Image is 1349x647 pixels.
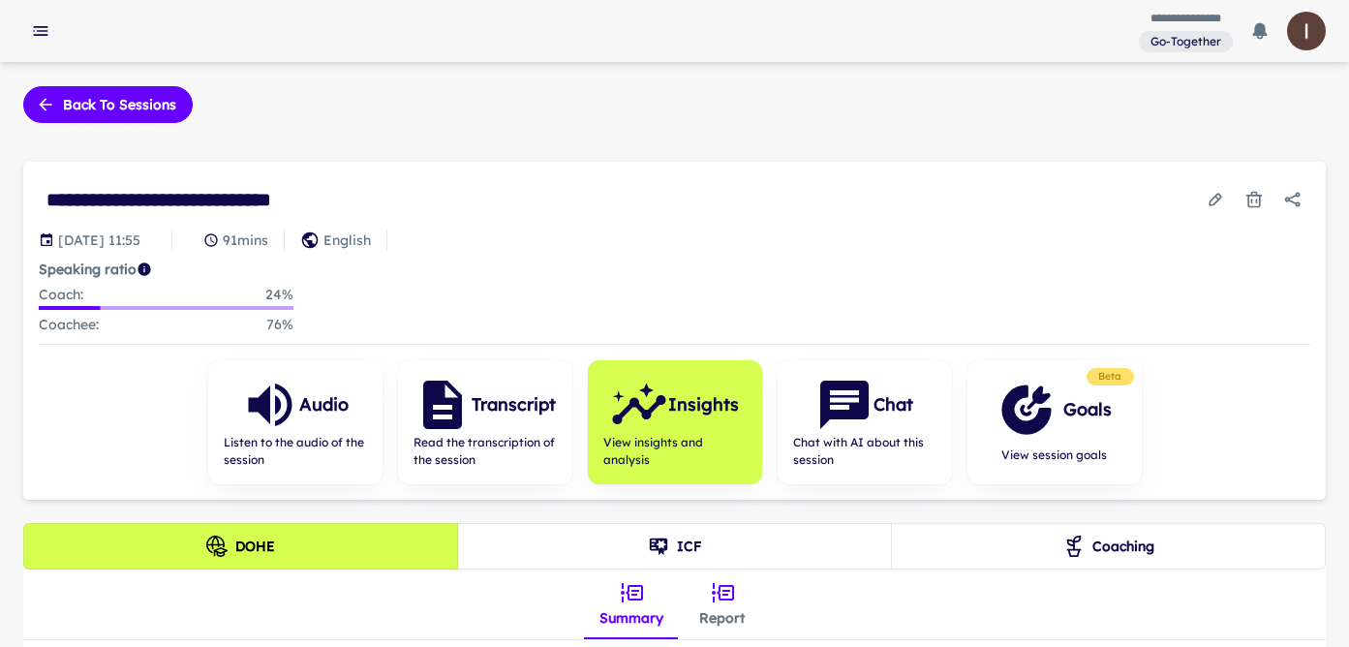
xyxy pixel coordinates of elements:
p: 91 mins [223,230,268,251]
button: DOHE [23,523,458,570]
h6: Transcript [472,391,556,418]
button: Delete session [1237,182,1272,217]
strong: Speaking ratio [39,261,137,278]
div: theme selection [23,523,1326,570]
button: Back to sessions [23,86,193,123]
span: Listen to the audio of the session [224,434,367,469]
p: Coachee : [39,314,99,336]
p: Coach : [39,284,83,306]
span: You are a member of this workspace. Contact your workspace owner for assistance. [1139,29,1233,53]
p: 24 % [265,284,293,306]
span: Chat with AI about this session [793,434,936,469]
h6: Audio [299,391,349,418]
button: Edit session [1198,182,1233,217]
span: Beta [1090,369,1130,385]
h6: Insights [668,391,739,418]
span: View session goals [997,447,1112,464]
div: insights tabs [584,570,766,639]
button: TranscriptRead the transcription of the session [398,360,572,484]
img: photoURL [1287,12,1326,50]
p: English [323,230,371,251]
button: InsightsView insights and analysis [588,360,762,484]
button: AudioListen to the audio of the session [208,360,383,484]
button: Summary [584,570,679,639]
svg: Coach/coachee ideal ratio of speaking is roughly 20:80. Mentor/mentee ideal ratio of speaking is ... [137,262,152,277]
button: Report [679,570,766,639]
span: Read the transcription of the session [414,434,557,469]
h6: Goals [1063,396,1112,423]
p: Session date [58,230,140,251]
h6: Chat [874,391,913,418]
button: GoalsView session goals [967,360,1142,484]
button: Share session [1275,182,1310,217]
p: 76 % [266,314,293,336]
span: Go-Together [1143,33,1229,50]
button: ICF [457,523,892,570]
span: View insights and analysis [603,434,747,469]
button: ChatChat with AI about this session [778,360,952,484]
button: Coaching [891,523,1326,570]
